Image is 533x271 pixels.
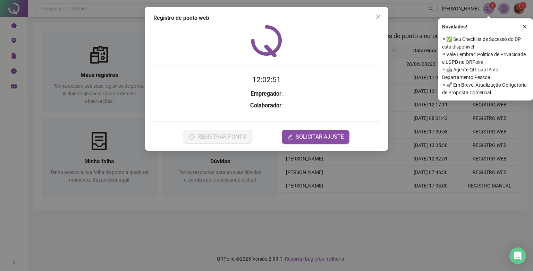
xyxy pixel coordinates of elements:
[375,14,381,19] span: close
[442,66,529,81] span: ⚬ 🤖 Agente QR: sua IA no Departamento Pessoal
[442,35,529,51] span: ⚬ ✅ Seu Checklist de Sucesso do DP está disponível
[287,134,293,140] span: edit
[442,51,529,66] span: ⚬ Vale Lembrar: Política de Privacidade e LGPD na QRPoint
[153,89,380,98] h3: :
[282,130,349,144] button: editSOLICITAR AJUSTE
[296,133,344,141] span: SOLICITAR AJUSTE
[153,101,380,110] h3: :
[373,11,384,22] button: Close
[442,81,529,96] span: ⚬ 🚀 Em Breve, Atualização Obrigatória de Proposta Comercial
[509,247,526,264] div: Open Intercom Messenger
[522,24,527,29] span: close
[251,25,282,57] img: QRPoint
[250,102,281,109] strong: Colaborador
[184,130,252,144] button: REGISTRAR PONTO
[442,23,467,30] span: Novidades !
[251,90,281,97] strong: Empregador
[252,76,281,84] time: 12:02:51
[153,14,380,22] div: Registro de ponto web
